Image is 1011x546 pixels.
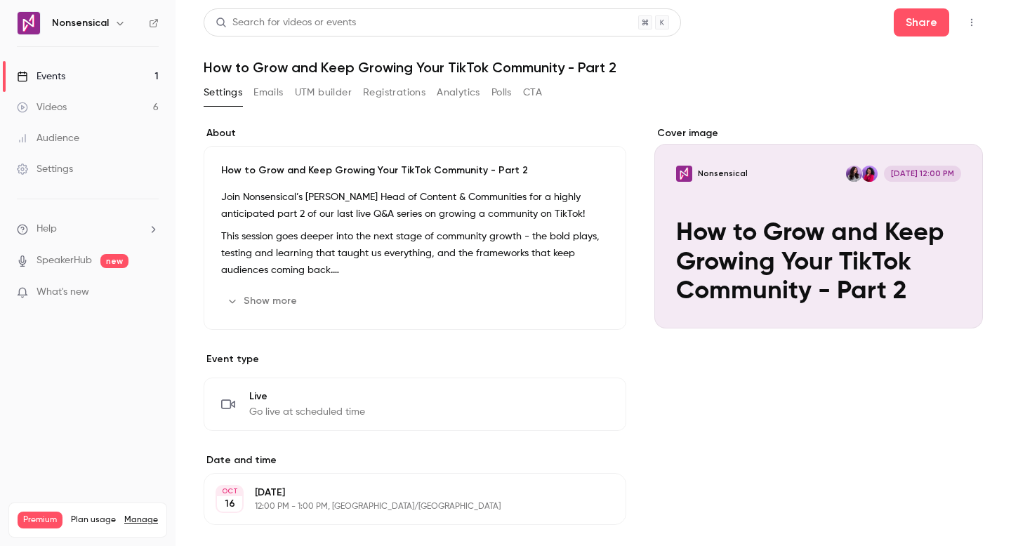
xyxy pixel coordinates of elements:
p: 12:00 PM - 1:00 PM, [GEOGRAPHIC_DATA]/[GEOGRAPHIC_DATA] [255,501,552,512]
div: Videos [17,100,67,114]
span: Plan usage [71,514,116,526]
button: Polls [491,81,512,104]
p: 16 [225,497,235,511]
span: new [100,254,128,268]
p: [DATE] [255,486,552,500]
p: Join Nonsensical’s [PERSON_NAME] Head of Content & Communities for a highly anticipated part 2 of... [221,189,609,222]
label: Date and time [204,453,626,467]
a: Manage [124,514,158,526]
span: What's new [37,285,89,300]
li: help-dropdown-opener [17,222,159,237]
span: Premium [18,512,62,528]
button: Emails [253,81,283,104]
button: UTM builder [295,81,352,104]
iframe: Noticeable Trigger [142,286,159,299]
button: Share [894,8,949,36]
div: Settings [17,162,73,176]
div: Audience [17,131,79,145]
p: How to Grow and Keep Growing Your TikTok Community - Part 2 [221,164,609,178]
a: SpeakerHub [37,253,92,268]
button: Settings [204,81,242,104]
p: Event type [204,352,626,366]
div: Search for videos or events [216,15,356,30]
div: Events [17,69,65,84]
button: Registrations [363,81,425,104]
span: Help [37,222,57,237]
img: Nonsensical [18,12,40,34]
span: Live [249,389,365,404]
label: Cover image [654,126,983,140]
button: Show more [221,290,305,312]
span: Go live at scheduled time [249,405,365,419]
label: About [204,126,626,140]
button: CTA [523,81,542,104]
h6: Nonsensical [52,16,109,30]
h1: How to Grow and Keep Growing Your TikTok Community - Part 2 [204,59,983,76]
div: OCT [217,486,242,496]
p: This session goes deeper into the next stage of community growth - the bold plays, testing and le... [221,228,609,279]
button: Analytics [437,81,480,104]
section: Cover image [654,126,983,328]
